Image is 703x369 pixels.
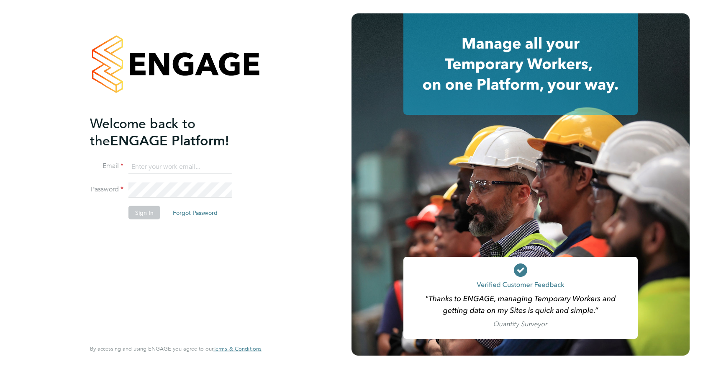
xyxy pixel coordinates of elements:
label: Password [90,185,123,194]
button: Sign In [128,206,160,219]
button: Forgot Password [166,206,224,219]
input: Enter your work email... [128,159,232,174]
span: Welcome back to the [90,115,195,149]
a: Terms & Conditions [213,346,262,352]
span: By accessing and using ENGAGE you agree to our [90,345,262,352]
label: Email [90,162,123,170]
h2: ENGAGE Platform! [90,115,253,149]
